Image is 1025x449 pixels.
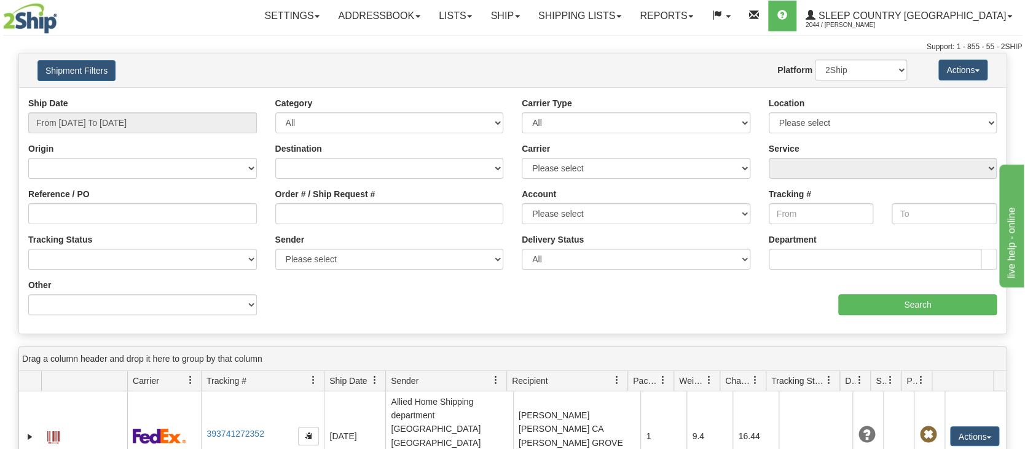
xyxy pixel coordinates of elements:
a: Tracking Status filter column settings [819,370,839,391]
label: Account [522,188,556,200]
a: Packages filter column settings [653,370,674,391]
span: Pickup Not Assigned [919,426,937,443]
a: Ship [481,1,528,31]
a: Shipping lists [529,1,630,31]
iframe: chat widget [997,162,1024,287]
label: Reference / PO [28,188,90,200]
a: Recipient filter column settings [607,370,627,391]
a: Reports [630,1,702,31]
label: Sender [275,233,304,246]
a: Carrier filter column settings [180,370,201,391]
span: Tracking # [206,375,246,387]
label: Service [769,143,799,155]
label: Origin [28,143,53,155]
a: 393741272352 [206,429,264,439]
span: Delivery Status [845,375,855,387]
input: Search [838,294,997,315]
div: live help - online [9,7,114,22]
input: From [769,203,874,224]
label: Tracking Status [28,233,92,246]
label: Ship Date [28,97,68,109]
span: 2044 / [PERSON_NAME] [806,19,898,31]
span: Sleep Country [GEOGRAPHIC_DATA] [815,10,1006,21]
label: Other [28,279,51,291]
a: Label [47,426,60,445]
span: Unknown [858,426,875,443]
span: Tracking Status [771,375,825,387]
img: 2 - FedEx Express® [133,428,186,443]
a: Shipment Issues filter column settings [880,370,901,391]
label: Carrier [522,143,550,155]
label: Department [769,233,817,246]
span: Weight [679,375,705,387]
a: Weight filter column settings [699,370,720,391]
a: Delivery Status filter column settings [849,370,870,391]
span: Shipment Issues [876,375,886,387]
span: Packages [633,375,659,387]
input: To [892,203,997,224]
button: Actions [938,60,988,80]
div: grid grouping header [19,347,1006,371]
span: Charge [725,375,751,387]
label: Delivery Status [522,233,584,246]
label: Category [275,97,313,109]
a: Ship Date filter column settings [364,370,385,391]
span: Carrier [133,375,159,387]
button: Copy to clipboard [298,427,319,445]
a: Sleep Country [GEOGRAPHIC_DATA] 2044 / [PERSON_NAME] [796,1,1021,31]
div: Support: 1 - 855 - 55 - 2SHIP [3,42,1022,52]
img: logo2044.jpg [3,3,57,34]
button: Actions [950,426,999,446]
span: Recipient [512,375,548,387]
a: Pickup Status filter column settings [911,370,932,391]
span: Pickup Status [906,375,917,387]
label: Location [769,97,804,109]
a: Expand [24,431,36,443]
label: Destination [275,143,322,155]
label: Carrier Type [522,97,571,109]
a: Tracking # filter column settings [303,370,324,391]
a: Lists [430,1,481,31]
label: Tracking # [769,188,811,200]
a: Charge filter column settings [745,370,766,391]
a: Sender filter column settings [485,370,506,391]
span: Sender [391,375,418,387]
label: Order # / Ship Request # [275,188,375,200]
button: Shipment Filters [37,60,116,81]
span: Ship Date [329,375,367,387]
a: Settings [255,1,329,31]
label: Platform [777,64,812,76]
a: Addressbook [329,1,430,31]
